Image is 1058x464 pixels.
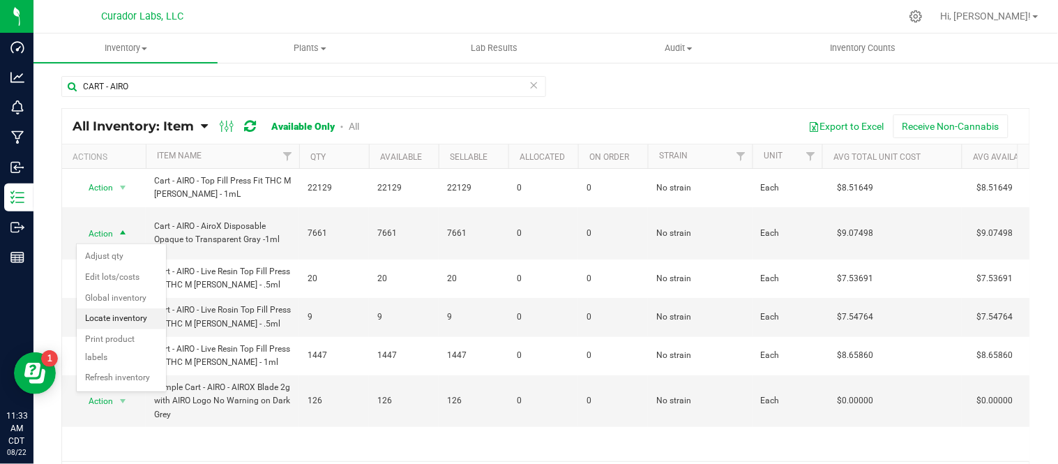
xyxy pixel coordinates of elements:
[771,33,955,63] a: Inventory Counts
[589,152,629,162] a: On Order
[656,394,744,407] span: No strain
[157,151,202,160] a: Item Name
[764,151,783,160] a: Unit
[10,40,24,54] inline-svg: Dashboard
[941,10,1031,22] span: Hi, [PERSON_NAME]!
[77,288,166,309] li: Global inventory
[77,267,166,288] li: Edit lots/costs
[831,223,881,244] span: $9.07498
[377,394,430,407] span: 126
[33,42,218,54] span: Inventory
[799,144,822,168] a: Filter
[447,349,500,362] span: 1447
[831,269,881,289] span: $7.53691
[761,310,814,324] span: Each
[517,227,570,240] span: 0
[656,272,744,285] span: No strain
[10,220,24,234] inline-svg: Outbound
[33,33,218,63] a: Inventory
[656,227,744,240] span: No strain
[308,394,361,407] span: 126
[447,272,500,285] span: 20
[831,345,881,366] span: $8.65860
[587,181,640,195] span: 0
[833,152,921,162] a: Avg Total Unit Cost
[587,310,640,324] span: 0
[218,33,402,63] a: Plants
[453,42,537,54] span: Lab Results
[907,10,925,23] div: Manage settings
[73,119,194,134] span: All Inventory: Item
[154,304,291,330] span: Cart - AIRO - Live Rosin Top Fill Press Fit THC M [PERSON_NAME] - .5ml
[970,223,1020,244] span: $9.07498
[587,349,640,362] span: 0
[14,352,56,394] iframe: Resource center
[587,42,770,54] span: Audit
[114,224,132,244] span: select
[308,310,361,324] span: 9
[308,227,361,240] span: 7661
[447,181,500,195] span: 22129
[529,76,539,94] span: Clear
[310,152,326,162] a: Qty
[10,100,24,114] inline-svg: Monitoring
[377,349,430,362] span: 1447
[76,224,114,244] span: Action
[377,272,430,285] span: 20
[812,42,915,54] span: Inventory Counts
[517,349,570,362] span: 0
[761,181,814,195] span: Each
[517,181,570,195] span: 0
[61,76,546,97] input: Search Item Name, Retail Display Name, SKU, Part Number...
[114,178,132,197] span: select
[276,144,299,168] a: Filter
[10,70,24,84] inline-svg: Analytics
[587,272,640,285] span: 0
[447,227,500,240] span: 7661
[377,181,430,195] span: 22129
[447,394,500,407] span: 126
[10,190,24,204] inline-svg: Inventory
[402,33,587,63] a: Lab Results
[447,310,500,324] span: 9
[10,250,24,264] inline-svg: Reports
[831,307,881,327] span: $7.54764
[377,310,430,324] span: 9
[377,227,430,240] span: 7661
[517,272,570,285] span: 0
[970,345,1020,366] span: $8.65860
[970,269,1020,289] span: $7.53691
[10,160,24,174] inline-svg: Inbound
[656,349,744,362] span: No strain
[730,144,753,168] a: Filter
[517,394,570,407] span: 0
[308,181,361,195] span: 22129
[308,272,361,285] span: 20
[154,343,291,369] span: Cart - AIRO - Live Resin Top Fill Press Fit THC M [PERSON_NAME] - 1ml
[154,220,291,246] span: Cart - AIRO - AiroX Disposable Opaque to Transparent Gray -1ml
[6,447,27,458] p: 08/22
[800,114,893,138] button: Export to Excel
[154,174,291,201] span: Cart - AIRO - Top Fill Press Fit THC M [PERSON_NAME] - 1mL
[831,391,881,411] span: $0.00000
[761,272,814,285] span: Each
[114,391,132,411] span: select
[10,130,24,144] inline-svg: Manufacturing
[761,394,814,407] span: Each
[659,151,688,160] a: Strain
[154,265,291,292] span: Cart - AIRO - Live Resin Top Fill Press Fit THC M [PERSON_NAME] - .5ml
[6,410,27,447] p: 11:33 AM CDT
[587,227,640,240] span: 0
[349,121,359,132] a: All
[970,307,1020,327] span: $7.54764
[656,181,744,195] span: No strain
[517,310,570,324] span: 0
[76,391,114,411] span: Action
[587,33,771,63] a: Audit
[77,368,166,389] li: Refresh inventory
[272,121,335,132] a: Available Only
[73,152,140,162] div: Actions
[101,10,183,22] span: Curador Labs, LLC
[77,308,166,329] li: Locate inventory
